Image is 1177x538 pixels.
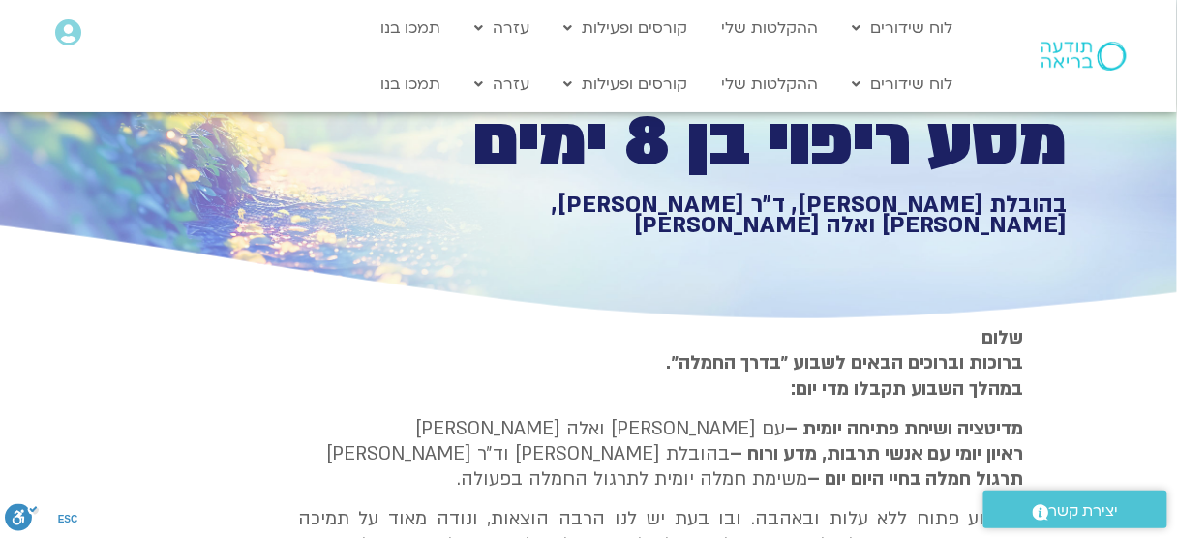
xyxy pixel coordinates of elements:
a: יצירת קשר [983,491,1167,528]
a: ההקלטות שלי [712,66,829,103]
strong: ברוכות וברוכים הבאים לשבוע ״בדרך החמלה״. במהלך השבוע תקבלו מדי יום: [666,350,1024,401]
span: יצירת קשר [1049,498,1119,524]
h1: בהובלת [PERSON_NAME], ד״ר [PERSON_NAME], [PERSON_NAME] ואלה [PERSON_NAME] [397,194,1068,236]
a: לוח שידורים [843,10,963,46]
h1: סוכות ״דרך החמלה״ מסע ריפוי בן 8 ימים [397,47,1068,174]
img: תודעה בריאה [1041,42,1127,71]
strong: שלום [982,325,1024,350]
a: עזרה [466,66,540,103]
a: ההקלטות שלי [712,10,829,46]
b: ראיון יומי עם אנשי תרבות, מדע ורוח – [730,441,1024,466]
b: תרגול חמלה בחיי היום יום – [807,466,1024,492]
a: קורסים ופעילות [555,10,698,46]
a: תמכו בנו [372,66,451,103]
a: לוח שידורים [843,66,963,103]
a: עזרה [466,10,540,46]
a: תמכו בנו [372,10,451,46]
a: קורסים ופעילות [555,66,698,103]
strong: מדיטציה ושיחת פתיחה יומית – [785,416,1024,441]
p: עם [PERSON_NAME] ואלה [PERSON_NAME] בהובלת [PERSON_NAME] וד״ר [PERSON_NAME] משימת חמלה יומית לתרג... [298,416,1024,493]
